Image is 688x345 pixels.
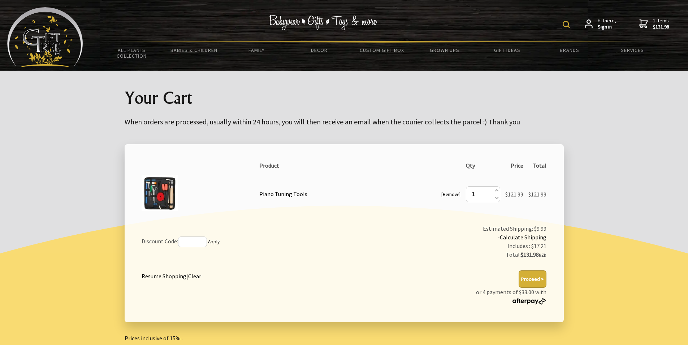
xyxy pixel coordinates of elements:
[259,190,307,198] a: Piano Tuning Tools
[538,43,601,58] a: Brands
[139,222,364,262] td: Discount Code:
[269,15,377,30] img: Babywear - Gifts - Toys & more
[142,270,201,280] div: |
[363,222,549,262] td: Estimated Shipping: $9.99 -
[366,242,547,250] div: Includes : $17.21
[519,270,546,288] button: Proceed >
[653,17,669,30] span: 1 items
[225,43,288,58] a: Family
[598,18,616,30] span: Hi there,
[257,159,463,172] th: Product
[441,191,460,198] small: [ ]
[125,117,520,126] big: When orders are processed, usually within 24 hours, you will then receive an email when the couri...
[585,18,616,30] a: Hi there,Sign in
[476,43,538,58] a: Gift Ideas
[503,172,526,216] td: $121.99
[563,21,570,28] img: product search
[366,250,547,260] div: Total:
[463,159,502,172] th: Qty
[178,236,207,247] input: If you have a discount code, enter it here and press 'Apply'.
[653,24,669,30] strong: $131.98
[512,298,546,305] img: Afterpay
[598,24,616,30] strong: Sign in
[521,251,546,258] strong: $131.98
[7,7,83,67] img: Babyware - Gifts - Toys and more...
[601,43,663,58] a: Services
[539,253,546,258] span: NZD
[443,191,459,198] a: Remove
[526,159,549,172] th: Total
[125,334,564,342] p: Prices inclusive of 15% .
[100,43,163,63] a: All Plants Collection
[503,159,526,172] th: Price
[142,273,186,280] a: Resume Shopping
[526,172,549,216] td: $121.99
[163,43,225,58] a: Babies & Children
[476,288,546,305] p: or 4 payments of $33.00 with
[413,43,476,58] a: Grown Ups
[639,18,669,30] a: 1 items$131.98
[125,88,564,107] h1: Your Cart
[288,43,350,58] a: Decor
[500,234,546,241] a: Calculate Shipping
[208,239,220,245] a: Apply
[351,43,413,58] a: Custom Gift Box
[188,273,201,280] a: Clear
